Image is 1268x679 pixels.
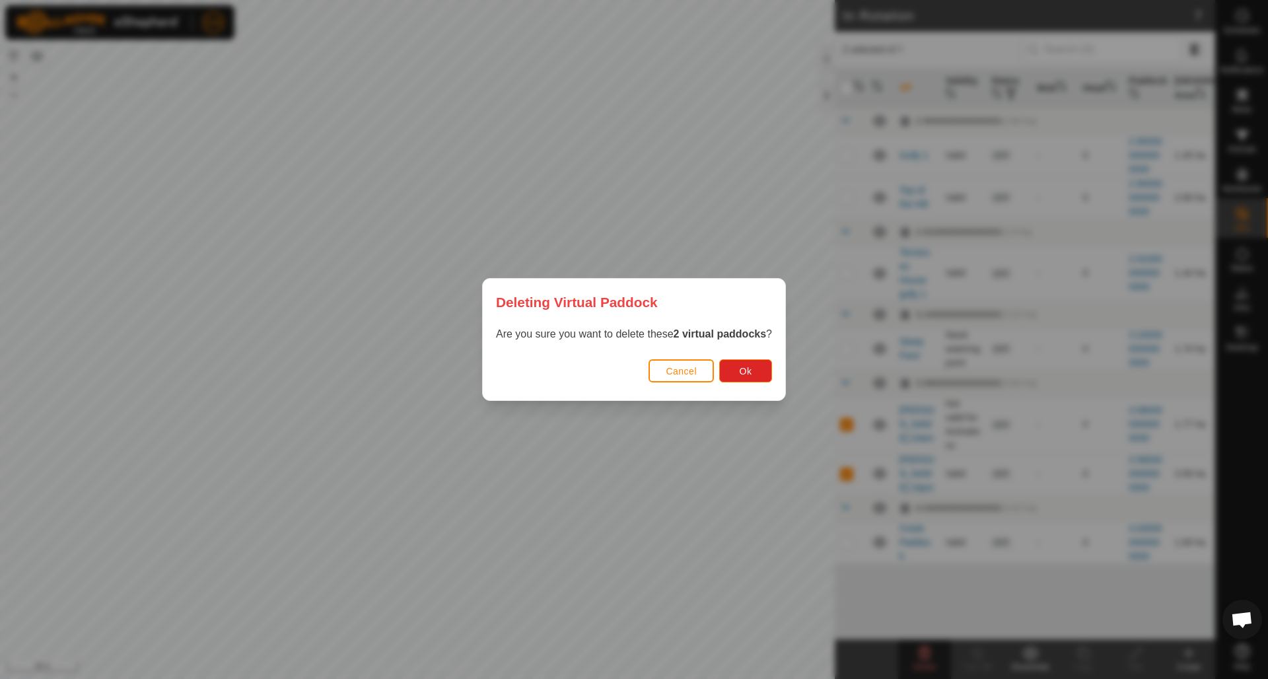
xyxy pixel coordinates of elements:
[674,328,767,339] strong: 2 virtual paddocks
[649,359,714,382] button: Cancel
[496,292,658,312] span: Deleting Virtual Paddock
[496,328,772,339] span: Are you sure you want to delete these ?
[719,359,772,382] button: Ok
[1222,600,1262,639] div: Open chat
[740,366,752,376] span: Ok
[666,366,697,376] span: Cancel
